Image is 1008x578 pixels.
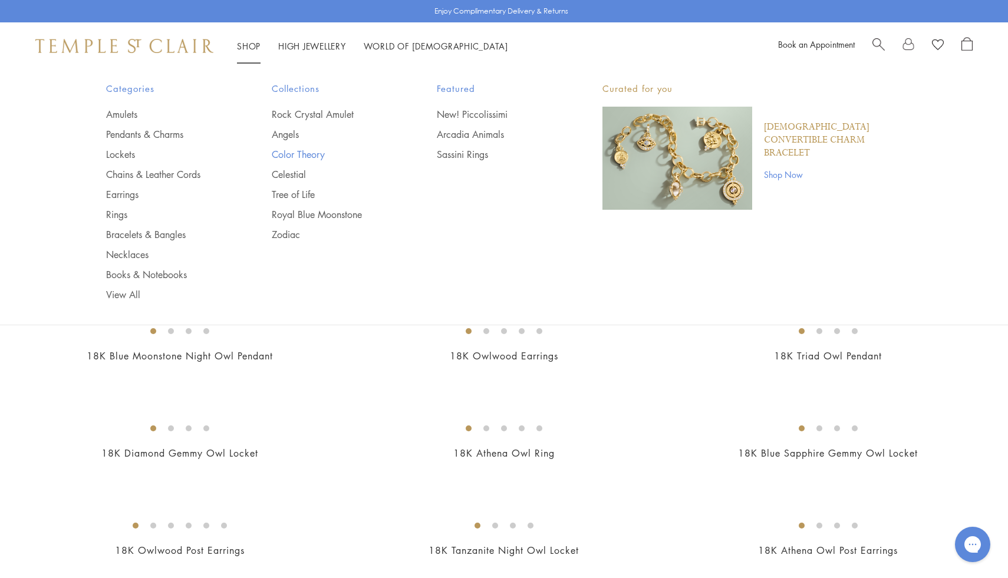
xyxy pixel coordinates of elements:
[272,168,390,181] a: Celestial
[764,121,902,160] a: [DEMOGRAPHIC_DATA] Convertible Charm Bracelet
[35,39,213,53] img: Temple St. Clair
[272,188,390,201] a: Tree of Life
[738,447,918,460] a: 18K Blue Sapphire Gemmy Owl Locket
[115,544,245,557] a: 18K Owlwood Post Earrings
[106,268,225,281] a: Books & Notebooks
[437,81,555,96] span: Featured
[453,447,555,460] a: 18K Athena Owl Ring
[272,108,390,121] a: Rock Crystal Amulet
[774,349,882,362] a: 18K Triad Owl Pendant
[106,208,225,221] a: Rings
[106,148,225,161] a: Lockets
[106,188,225,201] a: Earrings
[450,349,558,362] a: 18K Owlwood Earrings
[237,40,261,52] a: ShopShop
[437,108,555,121] a: New! Piccolissimi
[106,108,225,121] a: Amulets
[272,81,390,96] span: Collections
[602,81,902,96] p: Curated for you
[272,148,390,161] a: Color Theory
[429,544,579,557] a: 18K Tanzanite Night Owl Locket
[106,228,225,241] a: Bracelets & Bangles
[949,523,996,566] iframe: Gorgias live chat messenger
[272,208,390,221] a: Royal Blue Moonstone
[101,447,258,460] a: 18K Diamond Gemmy Owl Locket
[434,5,568,17] p: Enjoy Complimentary Delivery & Returns
[237,39,508,54] nav: Main navigation
[758,544,898,557] a: 18K Athena Owl Post Earrings
[106,81,225,96] span: Categories
[872,37,885,55] a: Search
[764,168,902,181] a: Shop Now
[961,37,973,55] a: Open Shopping Bag
[437,128,555,141] a: Arcadia Animals
[364,40,508,52] a: World of [DEMOGRAPHIC_DATA]World of [DEMOGRAPHIC_DATA]
[106,168,225,181] a: Chains & Leather Cords
[106,288,225,301] a: View All
[106,248,225,261] a: Necklaces
[272,128,390,141] a: Angels
[932,37,944,55] a: View Wishlist
[278,40,346,52] a: High JewelleryHigh Jewellery
[778,38,855,50] a: Book an Appointment
[106,128,225,141] a: Pendants & Charms
[87,349,273,362] a: 18K Blue Moonstone Night Owl Pendant
[437,148,555,161] a: Sassini Rings
[272,228,390,241] a: Zodiac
